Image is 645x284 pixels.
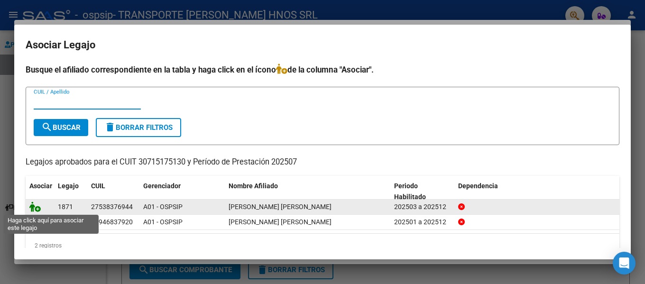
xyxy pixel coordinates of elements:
[613,252,636,275] div: Open Intercom Messenger
[225,176,390,207] datatable-header-cell: Nombre Afiliado
[91,202,133,212] div: 27538376944
[229,182,278,190] span: Nombre Afiliado
[91,217,133,228] div: 20946837920
[143,182,181,190] span: Gerenciador
[58,218,73,226] span: 2033
[26,234,619,257] div: 2 registros
[104,123,173,132] span: Borrar Filtros
[394,217,451,228] div: 202501 a 202512
[87,176,139,207] datatable-header-cell: CUIL
[34,119,88,136] button: Buscar
[26,64,619,76] h4: Busque el afiliado correspondiente en la tabla y haga click en el ícono de la columna "Asociar".
[26,156,619,168] p: Legajos aprobados para el CUIT 30715175130 y Período de Prestación 202507
[394,182,426,201] span: Periodo Habilitado
[41,123,81,132] span: Buscar
[454,176,620,207] datatable-header-cell: Dependencia
[143,203,183,211] span: A01 - OSPSIP
[390,176,454,207] datatable-header-cell: Periodo Habilitado
[29,182,52,190] span: Asociar
[229,203,332,211] span: RODRIGUEZ PRISCILA ABIGAIL
[58,203,73,211] span: 1871
[91,182,105,190] span: CUIL
[139,176,225,207] datatable-header-cell: Gerenciador
[394,202,451,212] div: 202503 a 202512
[104,121,116,133] mat-icon: delete
[41,121,53,133] mat-icon: search
[229,218,332,226] span: CARRANZA ENRIQUEZ LEONARDO ARTEMIO
[26,36,619,54] h2: Asociar Legajo
[54,176,87,207] datatable-header-cell: Legajo
[143,218,183,226] span: A01 - OSPSIP
[458,182,498,190] span: Dependencia
[58,182,79,190] span: Legajo
[96,118,181,137] button: Borrar Filtros
[26,176,54,207] datatable-header-cell: Asociar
